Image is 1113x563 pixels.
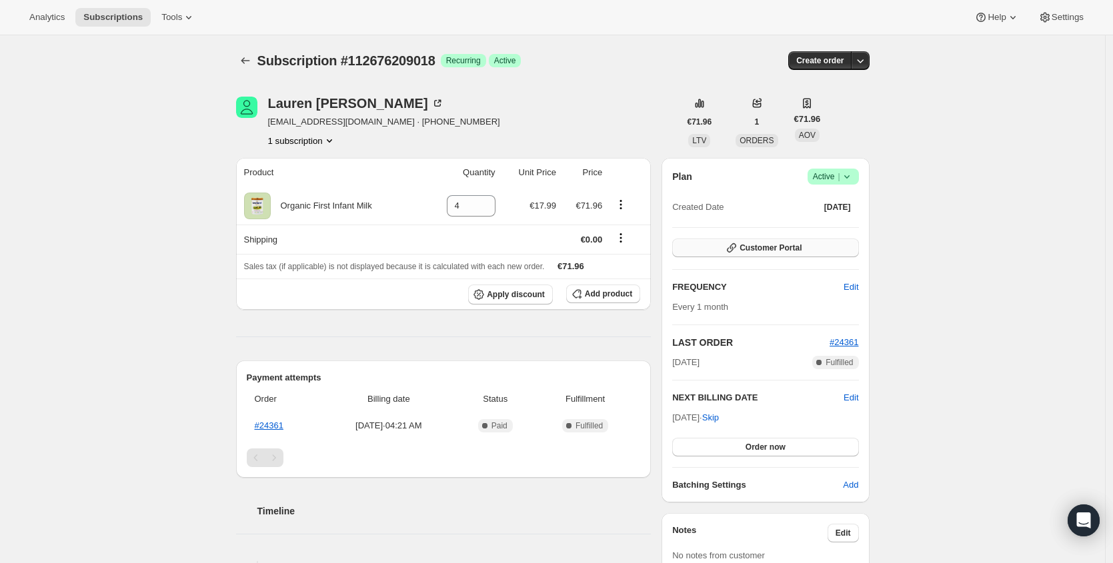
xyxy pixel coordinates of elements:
span: €17.99 [529,201,556,211]
button: Edit [844,391,858,404]
span: Billing date [325,392,452,406]
button: Product actions [268,134,336,147]
h3: Notes [672,524,828,542]
span: €0.00 [581,235,603,245]
span: Settings [1052,12,1084,23]
span: Add [843,478,858,492]
span: Create order [796,55,844,66]
nav: Pagination [247,448,641,467]
button: Tools [153,8,203,27]
button: Skip [694,407,727,428]
span: Paid [491,420,507,431]
a: #24361 [255,420,283,430]
button: Customer Portal [672,239,858,257]
button: Product actions [610,197,632,212]
button: Order now [672,438,858,456]
span: Fulfilled [576,420,603,431]
a: #24361 [830,337,858,347]
div: Open Intercom Messenger [1068,504,1100,536]
span: Every 1 month [672,302,728,312]
span: Active [494,55,516,66]
span: €71.96 [688,117,712,127]
button: 1 [747,113,768,131]
th: Quantity [423,158,499,187]
button: Subscriptions [75,8,151,27]
h2: NEXT BILLING DATE [672,391,844,404]
div: Lauren [PERSON_NAME] [268,97,444,110]
span: [DATE] [672,356,700,369]
span: Fulfillment [538,392,632,406]
img: product img [244,193,271,219]
span: Edit [836,528,851,538]
h2: Timeline [257,504,652,518]
span: No notes from customer [672,550,765,560]
span: Recurring [446,55,481,66]
div: Organic First Infant Milk [271,199,372,213]
span: Subscriptions [83,12,143,23]
span: [DATE] · [672,412,719,422]
button: €71.96 [680,113,720,131]
span: 1 [755,117,760,127]
h2: Payment attempts [247,371,641,384]
span: LTV [692,136,706,145]
th: Unit Price [499,158,560,187]
button: Analytics [21,8,73,27]
button: Shipping actions [610,231,632,245]
span: €71.96 [576,201,602,211]
span: €71.96 [558,261,584,271]
span: Add product [585,288,632,299]
span: Customer Portal [740,243,802,253]
span: Apply discount [487,289,545,300]
span: Subscription #112676209018 [257,53,435,68]
button: Settings [1030,8,1092,27]
span: AOV [799,131,816,140]
button: [DATE] [816,198,859,217]
span: [EMAIL_ADDRESS][DOMAIN_NAME] · [PHONE_NUMBER] [268,115,500,129]
button: Subscriptions [236,51,255,70]
span: Edit [844,281,858,294]
th: Product [236,158,423,187]
button: Edit [828,524,859,542]
span: [DATE] · 04:21 AM [325,419,452,432]
button: Create order [788,51,852,70]
th: Shipping [236,225,423,254]
span: Active [813,170,854,183]
span: Fulfilled [826,357,853,368]
button: Help [966,8,1027,27]
span: Order now [746,442,786,452]
button: Apply discount [468,284,553,304]
span: Status [460,392,530,406]
button: Add product [566,284,640,303]
h6: Batching Settings [672,478,843,492]
span: €71.96 [794,113,821,126]
span: Help [988,12,1006,23]
button: Edit [836,277,866,298]
th: Price [560,158,606,187]
span: Lauren Rath [236,97,257,118]
span: Analytics [29,12,65,23]
span: Created Date [672,201,724,214]
span: Sales tax (if applicable) is not displayed because it is calculated with each new order. [244,262,545,271]
span: ORDERS [740,136,774,145]
h2: Plan [672,170,692,183]
h2: FREQUENCY [672,281,844,294]
h2: LAST ORDER [672,336,830,349]
span: | [838,171,840,182]
span: Tools [161,12,182,23]
button: Add [835,474,866,496]
th: Order [247,384,321,414]
span: [DATE] [824,202,851,213]
span: Skip [702,411,719,424]
button: #24361 [830,336,858,349]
